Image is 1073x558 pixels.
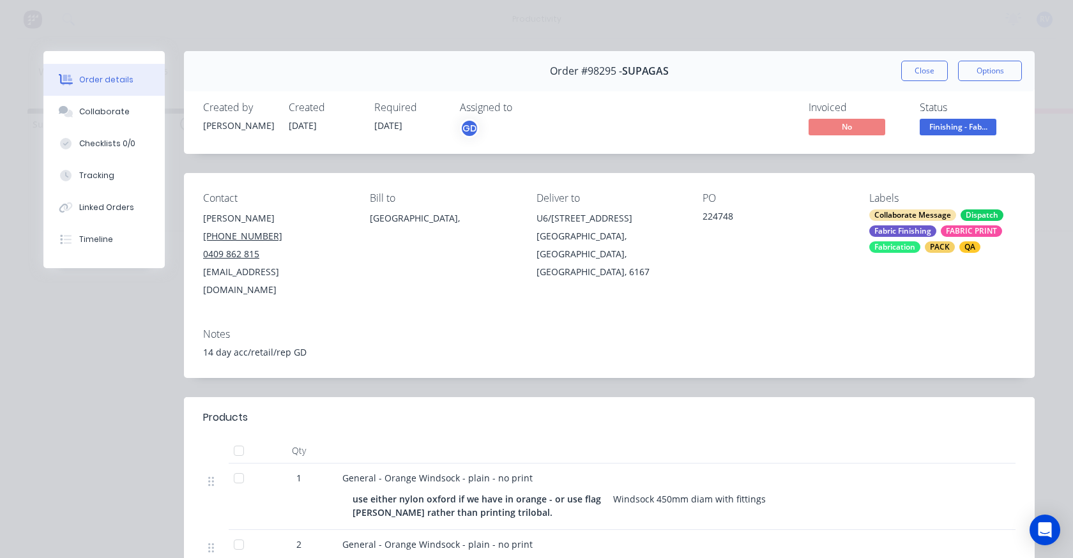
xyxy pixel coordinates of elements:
button: Linked Orders [43,192,165,223]
button: Finishing - Fab... [920,119,996,138]
div: Qty [261,438,337,464]
div: Created by [203,102,273,114]
tcxspan: Call (08) 6193 1380 via 3CX [203,230,282,242]
div: Open Intercom Messenger [1030,515,1060,545]
div: [PERSON_NAME][PHONE_NUMBER]0409 862 815[EMAIL_ADDRESS][DOMAIN_NAME] [203,209,349,299]
div: [GEOGRAPHIC_DATA], [GEOGRAPHIC_DATA], [GEOGRAPHIC_DATA], 6167 [536,227,683,281]
button: Tracking [43,160,165,192]
div: Collaborate Message [869,209,956,221]
span: 1 [296,471,301,485]
div: 14 day acc/retail/rep GD [203,345,1016,359]
div: Timeline [79,234,113,245]
div: [PERSON_NAME] [203,209,349,227]
span: [DATE] [374,119,402,132]
span: Order #98295 - [550,65,622,77]
div: PO [703,192,849,204]
span: SUPAGAS [622,65,669,77]
div: [PERSON_NAME] [203,119,273,132]
div: QA [959,241,980,253]
button: Options [958,61,1022,81]
div: FABRIC PRINT [941,225,1002,237]
span: No [809,119,885,135]
button: Checklists 0/0 [43,128,165,160]
div: Tracking [79,170,114,181]
div: Contact [203,192,349,204]
span: General - Orange Windsock - plain - no print [342,472,533,484]
div: Order details [79,74,133,86]
div: Dispatch [961,209,1003,221]
div: Labels [869,192,1016,204]
div: Fabric Finishing [869,225,936,237]
div: Created [289,102,359,114]
div: Windsock 450mm diam with fittings [608,490,771,508]
div: [GEOGRAPHIC_DATA], [370,209,516,250]
button: Close [901,61,948,81]
button: Timeline [43,223,165,255]
div: [EMAIL_ADDRESS][DOMAIN_NAME] [203,263,349,299]
button: GD [460,119,479,138]
div: Linked Orders [79,202,134,213]
div: Fabrication [869,241,920,253]
div: use either nylon oxford if we have in orange - or use flag [PERSON_NAME] rather than printing tri... [353,490,608,522]
div: Required [374,102,445,114]
div: Status [920,102,1016,114]
button: Order details [43,64,165,96]
div: 224748 [703,209,849,227]
tcxspan: Call 0409 862 815 via 3CX [203,248,259,260]
span: General - Orange Windsock - plain - no print [342,538,533,550]
div: [GEOGRAPHIC_DATA], [370,209,516,227]
div: Notes [203,328,1016,340]
div: PACK [925,241,955,253]
div: Deliver to [536,192,683,204]
div: Products [203,410,248,425]
div: Invoiced [809,102,904,114]
span: Finishing - Fab... [920,119,996,135]
div: Bill to [370,192,516,204]
div: Collaborate [79,106,130,117]
div: Checklists 0/0 [79,138,135,149]
div: Assigned to [460,102,588,114]
span: [DATE] [289,119,317,132]
button: Collaborate [43,96,165,128]
div: U6/[STREET_ADDRESS] [536,209,683,227]
span: 2 [296,538,301,551]
div: U6/[STREET_ADDRESS][GEOGRAPHIC_DATA], [GEOGRAPHIC_DATA], [GEOGRAPHIC_DATA], 6167 [536,209,683,281]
